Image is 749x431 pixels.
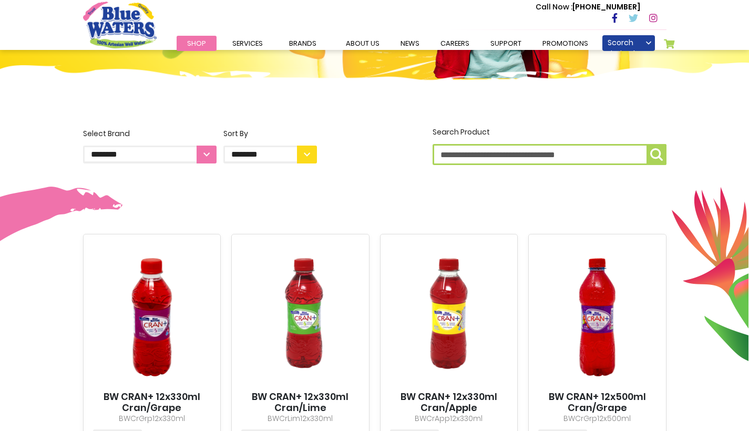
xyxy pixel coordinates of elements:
a: Scorch Limited [602,35,655,51]
p: BWCrApp12x330ml [390,413,508,424]
a: about us [335,36,390,51]
label: Select Brand [83,128,217,163]
p: BWCrGrp12x500ml [538,413,656,424]
select: Sort By [223,146,317,163]
label: Search Product [433,127,666,165]
a: News [390,36,430,51]
img: BW CRAN+ 12x330ml Cran/Apple [390,243,508,391]
a: store logo [83,2,157,48]
p: BWCrGrp12x330ml [93,413,211,424]
img: BW CRAN+ 12x500ml Cran/Grape [538,243,656,391]
a: BW CRAN+ 12x330ml Cran/Lime [241,391,360,414]
div: Sort By [223,128,317,139]
img: search-icon.png [650,148,663,161]
img: BW CRAN+ 12x330ml Cran/Lime [241,243,360,391]
p: [PHONE_NUMBER] [536,2,640,13]
a: BW CRAN+ 12x330ml Cran/Apple [390,391,508,414]
select: Select Brand [83,146,217,163]
p: BWCrLim12x330ml [241,413,360,424]
span: Brands [289,38,316,48]
a: support [480,36,532,51]
span: Call Now : [536,2,572,12]
a: careers [430,36,480,51]
a: BW CRAN+ 12x500ml Cran/Grape [538,391,656,414]
span: Services [232,38,263,48]
input: Search Product [433,144,666,165]
button: Search Product [647,144,666,165]
span: Shop [187,38,206,48]
a: BW CRAN+ 12x330ml Cran/Grape [93,391,211,414]
a: Promotions [532,36,599,51]
img: BW CRAN+ 12x330ml Cran/Grape [93,243,211,391]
